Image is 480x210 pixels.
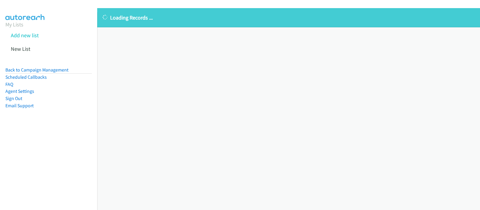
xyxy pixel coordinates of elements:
a: FAQ [5,81,13,87]
a: New List [11,45,30,52]
p: Loading Records ... [103,14,475,22]
a: My Lists [5,21,23,28]
a: Add new list [11,32,39,39]
a: Scheduled Callbacks [5,74,47,80]
a: Sign Out [5,96,22,101]
a: Agent Settings [5,88,34,94]
a: Back to Campaign Management [5,67,68,73]
a: Email Support [5,103,34,108]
